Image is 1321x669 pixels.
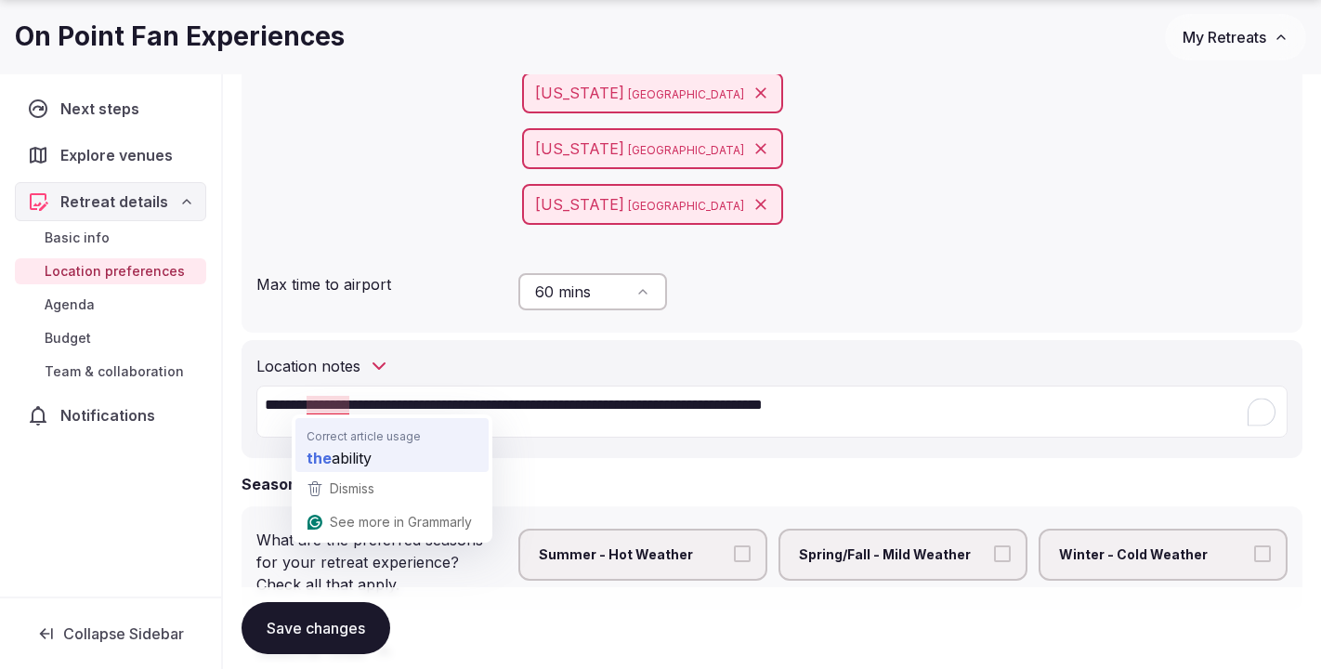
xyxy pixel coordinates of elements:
a: Agenda [15,292,206,318]
span: Spring/Fall - Mild Weather [799,545,988,564]
div: Max time to airport [256,266,504,295]
span: [US_STATE] [535,193,624,216]
span: [US_STATE] [535,138,624,160]
a: Basic info [15,225,206,251]
span: Budget [45,329,91,348]
button: Collapse Sidebar [15,613,206,654]
span: [US_STATE] [535,82,624,104]
span: Notifications [60,404,163,426]
div: What are the preferred seasons for your retreat experience? Check all that apply. [256,521,504,596]
span: Next steps [60,98,147,120]
span: Basic info [45,229,110,247]
span: Team & collaboration [45,362,184,381]
button: Save changes [242,602,390,654]
span: Agenda [45,295,95,314]
a: Budget [15,325,206,351]
button: Winter - Cold Weather [1254,545,1271,562]
span: Location preferences [45,262,185,281]
h2: Location notes [256,355,360,377]
span: Collapse Sidebar [63,624,184,643]
span: My Retreats [1183,28,1266,46]
a: Next steps [15,89,206,128]
a: Notifications [15,396,206,435]
span: Summer - Hot Weather [539,545,728,564]
span: [GEOGRAPHIC_DATA] [628,141,744,160]
button: My Retreats [1165,14,1306,60]
a: Explore venues [15,136,206,175]
span: [GEOGRAPHIC_DATA] [628,197,744,216]
h2: Seasonal preferences [242,473,407,495]
button: Spring/Fall - Mild Weather [994,545,1011,562]
span: [GEOGRAPHIC_DATA] [628,85,744,104]
h1: On Point Fan Experiences [15,19,345,55]
span: Explore venues [60,144,180,166]
button: 60 mins [518,273,667,310]
span: Winter - Cold Weather [1059,545,1249,564]
a: Location preferences [15,258,206,284]
button: Summer - Hot Weather [734,545,751,562]
span: Retreat details [60,190,168,213]
a: Team & collaboration [15,359,206,385]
